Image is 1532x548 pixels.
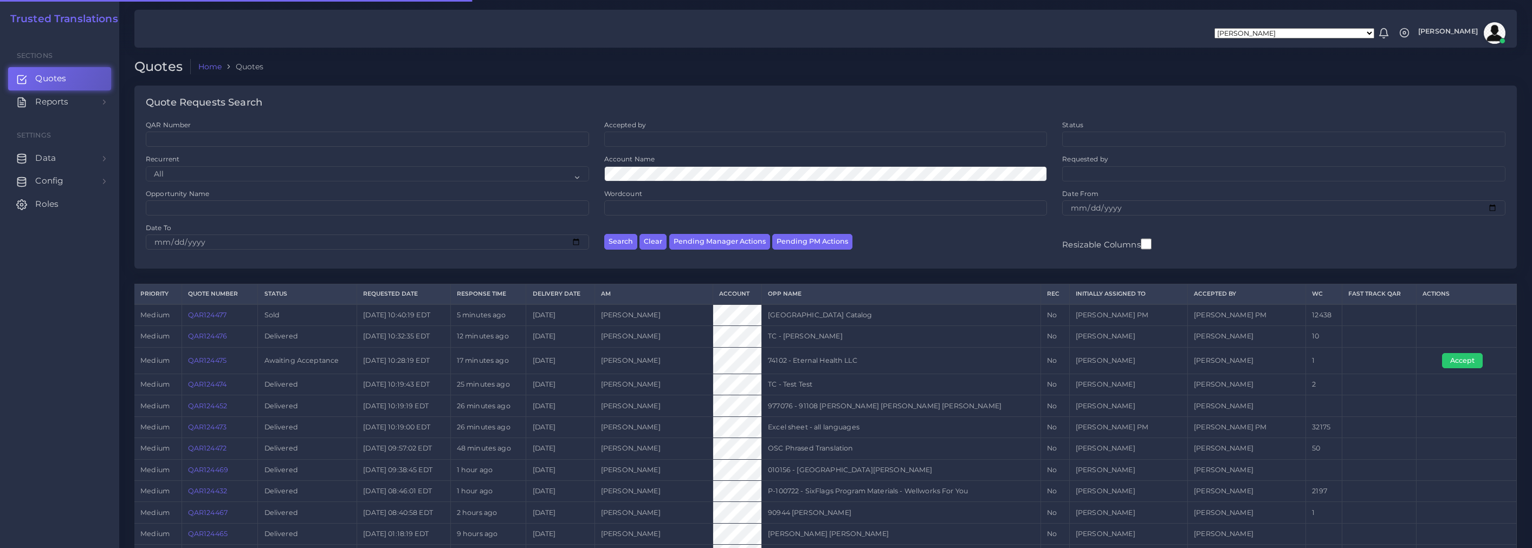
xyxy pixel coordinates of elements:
[258,284,357,304] th: Status
[35,175,63,187] span: Config
[1306,326,1342,347] td: 10
[258,459,357,480] td: Delivered
[1187,304,1305,326] td: [PERSON_NAME] PM
[182,284,258,304] th: Quote Number
[258,523,357,544] td: Delivered
[1306,438,1342,459] td: 50
[1187,459,1305,480] td: [PERSON_NAME]
[604,234,637,250] button: Search
[1442,353,1483,368] button: Accept
[258,395,357,416] td: Delivered
[526,502,594,523] td: [DATE]
[140,332,170,340] span: medium
[450,395,526,416] td: 26 minutes ago
[1062,154,1108,164] label: Requested by
[450,374,526,395] td: 25 minutes ago
[1041,481,1070,502] td: No
[761,459,1040,480] td: 010156 - [GEOGRAPHIC_DATA][PERSON_NAME]
[3,13,118,25] a: Trusted Translations
[258,438,357,459] td: Delivered
[1306,304,1342,326] td: 12438
[526,304,594,326] td: [DATE]
[258,326,357,347] td: Delivered
[761,374,1040,395] td: TC - Test Test
[594,284,713,304] th: AM
[1041,395,1070,416] td: No
[1306,481,1342,502] td: 2197
[357,304,450,326] td: [DATE] 10:40:19 EDT
[526,459,594,480] td: [DATE]
[1306,284,1342,304] th: WC
[140,530,170,538] span: medium
[594,502,713,523] td: [PERSON_NAME]
[669,234,770,250] button: Pending Manager Actions
[188,402,227,410] a: QAR124452
[1187,374,1305,395] td: [PERSON_NAME]
[1062,189,1098,198] label: Date From
[1187,438,1305,459] td: [PERSON_NAME]
[1187,284,1305,304] th: Accepted by
[526,284,594,304] th: Delivery Date
[1187,523,1305,544] td: [PERSON_NAME]
[450,284,526,304] th: Response Time
[594,395,713,416] td: [PERSON_NAME]
[222,61,263,72] li: Quotes
[8,90,111,113] a: Reports
[1069,347,1187,374] td: [PERSON_NAME]
[1418,28,1478,35] span: [PERSON_NAME]
[188,311,227,319] a: QAR124477
[1062,120,1083,129] label: Status
[526,438,594,459] td: [DATE]
[1187,502,1305,523] td: [PERSON_NAME]
[1187,347,1305,374] td: [PERSON_NAME]
[258,374,357,395] td: Delivered
[526,326,594,347] td: [DATE]
[357,502,450,523] td: [DATE] 08:40:58 EDT
[1041,326,1070,347] td: No
[188,530,228,538] a: QAR124465
[1069,284,1187,304] th: Initially Assigned to
[258,347,357,374] td: Awaiting Acceptance
[357,374,450,395] td: [DATE] 10:19:43 EDT
[140,402,170,410] span: medium
[450,481,526,502] td: 1 hour ago
[1069,481,1187,502] td: [PERSON_NAME]
[1041,523,1070,544] td: No
[1069,523,1187,544] td: [PERSON_NAME]
[526,523,594,544] td: [DATE]
[761,481,1040,502] td: P-100722 - SixFlags Program Materials - Wellworks For You
[1041,374,1070,395] td: No
[761,416,1040,438] td: Excel sheet - all languages
[1041,438,1070,459] td: No
[604,120,647,129] label: Accepted by
[1041,304,1070,326] td: No
[594,416,713,438] td: [PERSON_NAME]
[1069,374,1187,395] td: [PERSON_NAME]
[761,502,1040,523] td: 90944 [PERSON_NAME]
[146,120,191,129] label: QAR Number
[357,326,450,347] td: [DATE] 10:32:35 EDT
[1416,284,1516,304] th: Actions
[140,380,170,388] span: medium
[198,61,222,72] a: Home
[1069,502,1187,523] td: [PERSON_NAME]
[450,326,526,347] td: 12 minutes ago
[357,284,450,304] th: Requested Date
[146,189,209,198] label: Opportunity Name
[258,416,357,438] td: Delivered
[1413,22,1509,44] a: [PERSON_NAME]avatar
[1062,237,1151,251] label: Resizable Columns
[1187,326,1305,347] td: [PERSON_NAME]
[604,154,655,164] label: Account Name
[761,438,1040,459] td: OSC Phrased Translation
[1306,374,1342,395] td: 2
[1069,304,1187,326] td: [PERSON_NAME] PM
[140,444,170,452] span: medium
[639,234,667,250] button: Clear
[188,508,228,517] a: QAR124467
[450,416,526,438] td: 26 minutes ago
[357,438,450,459] td: [DATE] 09:57:02 EDT
[146,97,262,109] h4: Quote Requests Search
[450,459,526,480] td: 1 hour ago
[1069,395,1187,416] td: [PERSON_NAME]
